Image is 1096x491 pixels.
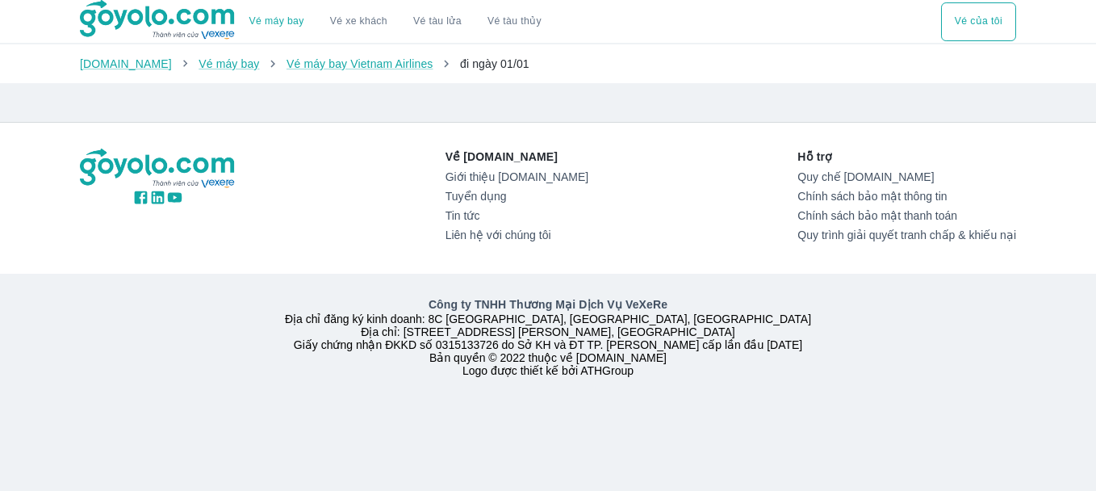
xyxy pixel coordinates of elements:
div: choose transportation mode [236,2,554,41]
p: Hỗ trợ [797,149,1016,165]
span: đi ngày 01/01 [460,57,529,70]
nav: breadcrumb [80,56,1016,72]
a: Chính sách bảo mật thông tin [797,190,1016,203]
p: Công ty TNHH Thương Mại Dịch Vụ VeXeRe [83,296,1013,313]
a: Vé xe khách [330,15,387,27]
a: Quy trình giải quyết tranh chấp & khiếu nại [797,229,1016,241]
a: Liên hệ với chúng tôi [446,229,588,241]
a: Tuyển dụng [446,190,588,203]
a: Vé máy bay [199,57,259,70]
a: Giới thiệu [DOMAIN_NAME] [446,170,588,183]
a: Vé tàu lửa [400,2,475,41]
a: Chính sách bảo mật thanh toán [797,209,1016,222]
a: [DOMAIN_NAME] [80,57,172,70]
button: Vé tàu thủy [475,2,554,41]
button: Vé của tôi [941,2,1016,41]
a: Vé máy bay Vietnam Airlines [287,57,433,70]
img: logo [80,149,236,189]
p: Về [DOMAIN_NAME] [446,149,588,165]
a: Quy chế [DOMAIN_NAME] [797,170,1016,183]
a: Tin tức [446,209,588,222]
a: Vé máy bay [249,15,304,27]
div: Địa chỉ đăng ký kinh doanh: 8C [GEOGRAPHIC_DATA], [GEOGRAPHIC_DATA], [GEOGRAPHIC_DATA] Địa chỉ: [... [70,296,1026,377]
div: choose transportation mode [941,2,1016,41]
